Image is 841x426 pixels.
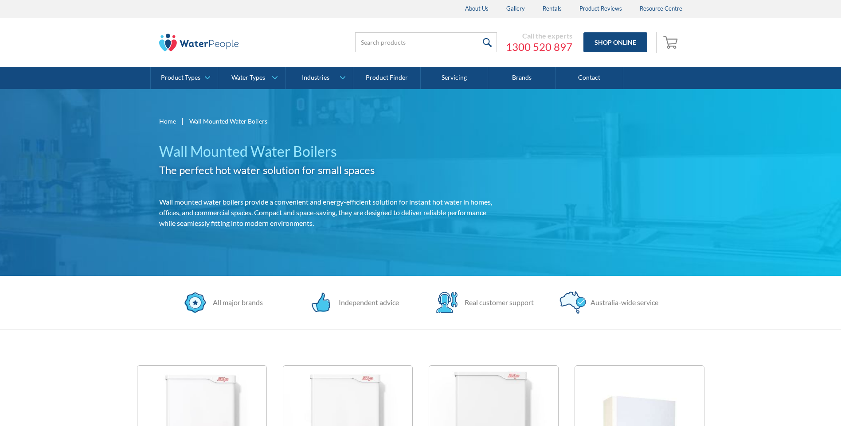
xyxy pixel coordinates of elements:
img: The Water People [159,34,239,51]
div: Independent advice [334,297,399,308]
p: Wall mounted water boilers provide a convenient and energy-efficient solution for instant hot wat... [159,197,500,228]
a: Home [159,116,176,126]
div: Water Types [231,74,265,81]
a: Brands [488,67,555,89]
a: Contact [556,67,623,89]
div: Industries [302,74,329,81]
a: Industries [286,67,352,89]
a: Product Finder [353,67,421,89]
div: Product Types [161,74,200,81]
h1: Wall Mounted Water Boilers [159,141,500,162]
img: shopping cart [663,35,680,49]
input: Search products [355,32,497,52]
div: Australia-wide service [586,297,658,308]
h2: The perfect hot water solution for small spaces [159,162,500,178]
a: Servicing [421,67,488,89]
div: | [180,116,185,126]
div: All major brands [208,297,263,308]
div: Call the experts [506,31,572,40]
a: Product Types [151,67,218,89]
a: Open cart [661,32,682,53]
a: Shop Online [583,32,647,52]
div: Wall Mounted Water Boilers [189,116,267,126]
div: Real customer support [460,297,534,308]
a: Water Types [218,67,285,89]
a: 1300 520 897 [506,40,572,54]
